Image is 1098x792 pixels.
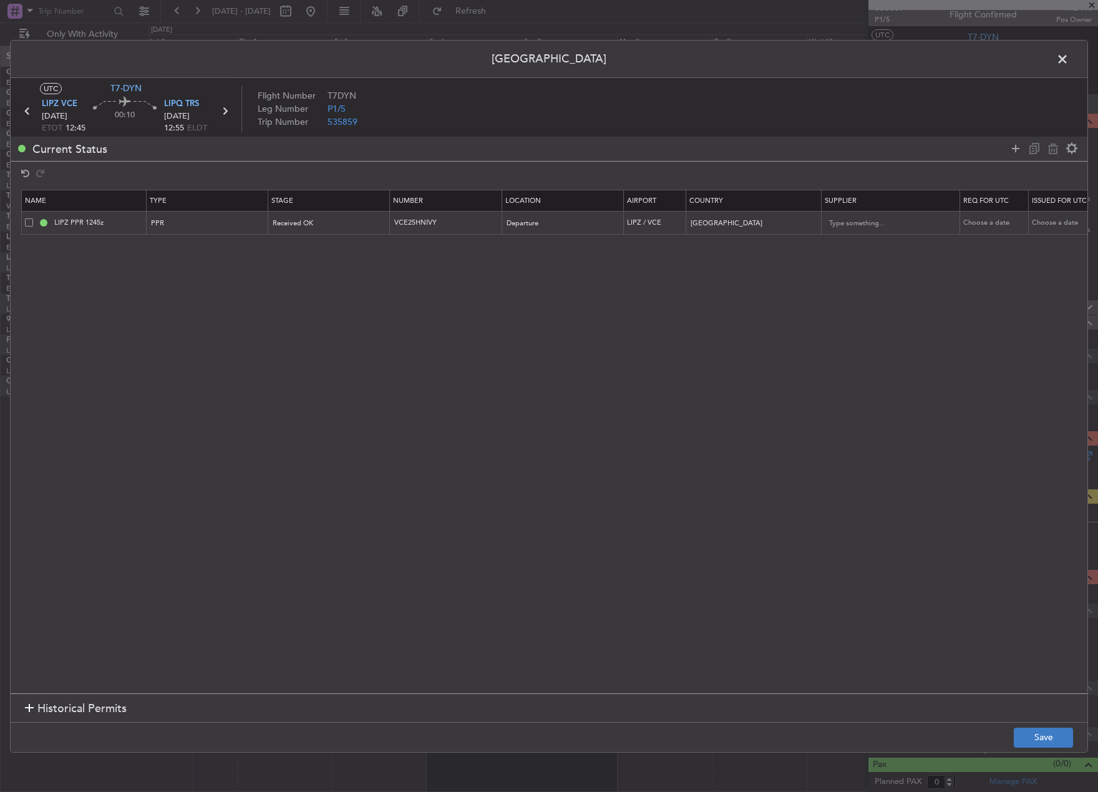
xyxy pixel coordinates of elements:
div: Choose a date [963,218,1028,228]
span: Issued For Utc [1032,196,1087,205]
input: Type something... [829,214,941,233]
div: Choose a date [1032,218,1097,228]
span: Req For Utc [963,196,1009,205]
header: [GEOGRAPHIC_DATA] [11,40,1087,77]
button: Save [1014,728,1073,748]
